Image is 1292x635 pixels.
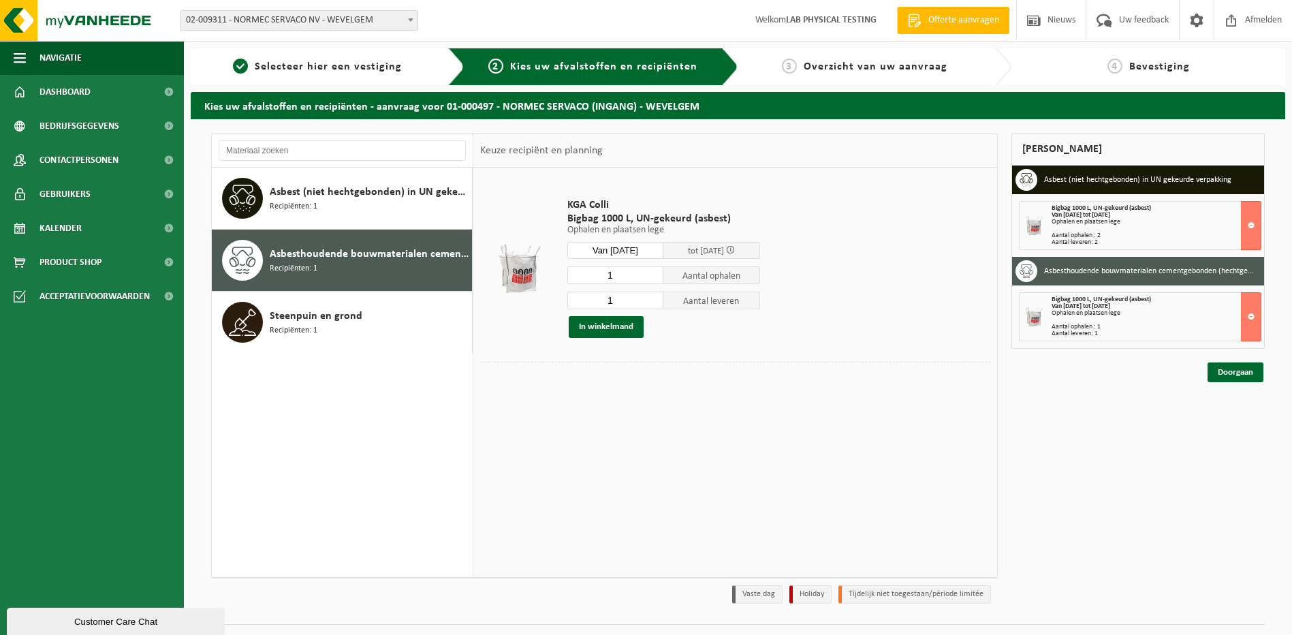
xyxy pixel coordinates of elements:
div: [PERSON_NAME] [1011,133,1265,166]
span: 2 [488,59,503,74]
div: Aantal ophalen : 2 [1052,232,1261,239]
span: Bevestiging [1129,61,1190,72]
span: Recipiënten: 1 [270,262,317,275]
input: Materiaal zoeken [219,140,466,161]
span: Asbesthoudende bouwmaterialen cementgebonden (hechtgebonden) [270,246,469,262]
span: Overzicht van uw aanvraag [804,61,947,72]
div: Aantal leveren: 1 [1052,330,1261,337]
a: Doorgaan [1208,362,1263,382]
span: Contactpersonen [40,143,119,177]
span: Kalender [40,211,82,245]
iframe: chat widget [7,605,227,635]
div: Ophalen en plaatsen lege [1052,310,1261,317]
li: Holiday [789,585,832,604]
span: Dashboard [40,75,91,109]
span: Recipiënten: 1 [270,324,317,337]
h3: Asbesthoudende bouwmaterialen cementgebonden (hechtgebonden) [1044,260,1254,282]
a: Offerte aanvragen [897,7,1009,34]
span: 4 [1107,59,1122,74]
button: Steenpuin en grond Recipiënten: 1 [212,292,473,353]
span: Aantal ophalen [663,266,760,284]
div: Ophalen en plaatsen lege [1052,219,1261,226]
span: Asbest (niet hechtgebonden) in UN gekeurde verpakking [270,184,469,200]
span: Offerte aanvragen [925,14,1003,27]
input: Selecteer datum [567,242,664,259]
p: Ophalen en plaatsen lege [567,226,760,235]
div: Keuze recipiënt en planning [473,134,610,168]
span: Bigbag 1000 L, UN-gekeurd (asbest) [567,212,760,226]
span: Selecteer hier een vestiging [255,61,402,72]
span: Bigbag 1000 L, UN-gekeurd (asbest) [1052,296,1151,303]
button: Asbesthoudende bouwmaterialen cementgebonden (hechtgebonden) Recipiënten: 1 [212,230,473,292]
span: tot [DATE] [688,247,724,255]
span: Aantal leveren [663,292,760,309]
span: KGA Colli [567,198,760,212]
li: Tijdelijk niet toegestaan/période limitée [838,585,991,604]
h2: Kies uw afvalstoffen en recipiënten - aanvraag voor 01-000497 - NORMEC SERVACO (INGANG) - WEVELGEM [191,92,1285,119]
span: 02-009311 - NORMEC SERVACO NV - WEVELGEM [180,10,418,31]
div: Aantal leveren: 2 [1052,239,1261,246]
li: Vaste dag [732,585,783,604]
div: Aantal ophalen : 1 [1052,324,1261,330]
strong: Van [DATE] tot [DATE] [1052,211,1110,219]
strong: Van [DATE] tot [DATE] [1052,303,1110,310]
span: Kies uw afvalstoffen en recipiënten [510,61,697,72]
h3: Asbest (niet hechtgebonden) in UN gekeurde verpakking [1044,169,1231,191]
span: Steenpuin en grond [270,308,362,324]
span: 1 [233,59,248,74]
span: 02-009311 - NORMEC SERVACO NV - WEVELGEM [180,11,417,30]
span: Product Shop [40,245,101,279]
span: Bedrijfsgegevens [40,109,119,143]
span: 3 [782,59,797,74]
span: Acceptatievoorwaarden [40,279,150,313]
span: Recipiënten: 1 [270,200,317,213]
span: Gebruikers [40,177,91,211]
a: 1Selecteer hier een vestiging [198,59,437,75]
button: Asbest (niet hechtgebonden) in UN gekeurde verpakking Recipiënten: 1 [212,168,473,230]
button: In winkelmand [569,316,644,338]
span: Bigbag 1000 L, UN-gekeurd (asbest) [1052,204,1151,212]
strong: LAB PHYSICAL TESTING [786,15,877,25]
span: Navigatie [40,41,82,75]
